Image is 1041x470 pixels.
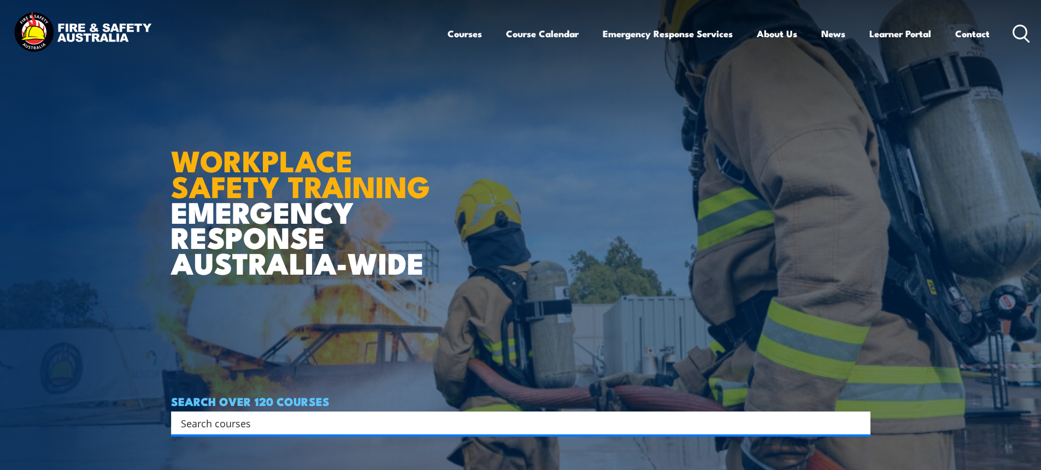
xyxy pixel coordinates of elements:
a: About Us [757,19,797,48]
strong: WORKPLACE SAFETY TRAINING [171,137,430,208]
a: Courses [448,19,482,48]
a: Learner Portal [869,19,931,48]
input: Search input [181,415,846,431]
a: Emergency Response Services [603,19,733,48]
a: Course Calendar [506,19,579,48]
button: Search magnifier button [851,415,867,431]
form: Search form [183,415,849,431]
a: News [821,19,845,48]
a: Contact [955,19,990,48]
h4: SEARCH OVER 120 COURSES [171,395,871,407]
h1: EMERGENCY RESPONSE AUSTRALIA-WIDE [171,120,438,275]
